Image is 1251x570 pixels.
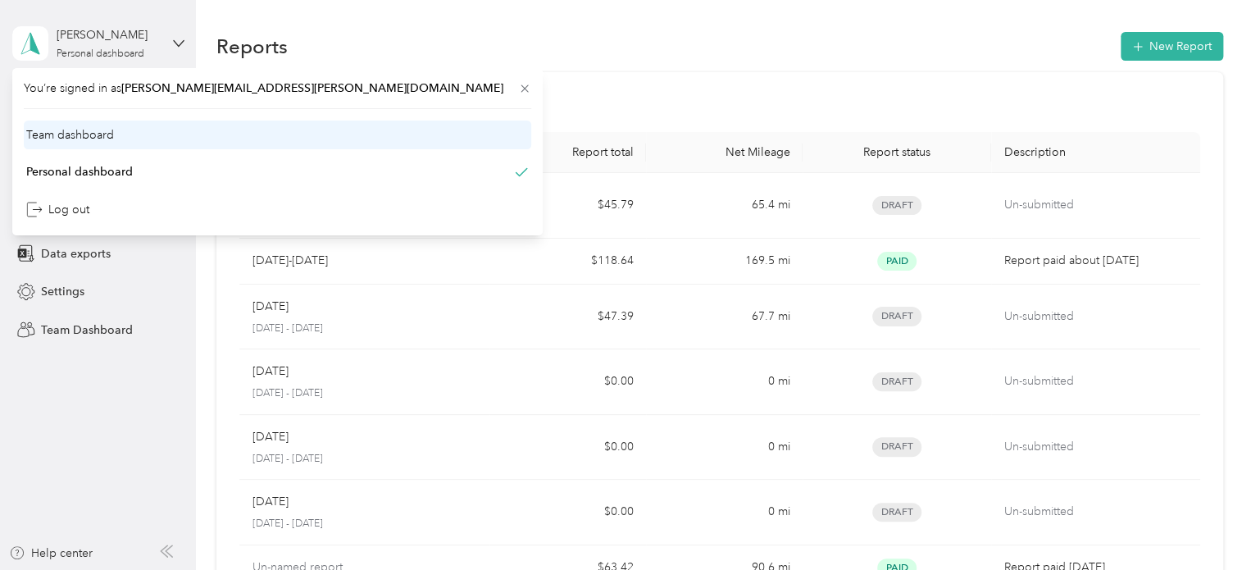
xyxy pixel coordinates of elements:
span: Draft [872,503,921,522]
p: [DATE]-[DATE] [252,252,328,270]
td: 169.5 mi [646,239,803,285]
span: You’re signed in as [24,80,531,97]
span: Draft [872,372,921,391]
td: 0 mi [646,480,803,545]
span: Settings [41,283,84,300]
div: Personal dashboard [57,49,144,59]
span: Draft [872,196,921,215]
td: $47.39 [489,285,646,350]
p: [DATE] - [DATE] [252,517,477,531]
td: $0.00 [489,349,646,415]
p: Un-submitted [1004,372,1187,390]
p: [DATE] - [DATE] [252,386,477,401]
p: Un-submitted [1004,503,1187,521]
div: [PERSON_NAME] [57,26,159,43]
p: [DATE] [252,363,289,381]
button: Help center [9,545,93,562]
p: [DATE] [252,298,289,316]
th: Description [991,132,1200,173]
iframe: Everlance-gr Chat Button Frame [1159,478,1251,570]
span: Draft [872,437,921,456]
td: $118.64 [489,239,646,285]
p: Un-submitted [1004,438,1187,456]
div: Team dashboard [26,126,114,144]
p: Report paid about [DATE] [1004,252,1187,270]
span: Draft [872,307,921,326]
span: Paid [877,252,917,271]
td: $45.79 [489,173,646,239]
td: 67.7 mi [646,285,803,350]
p: [DATE] - [DATE] [252,452,477,467]
p: [DATE] [252,428,289,446]
td: 0 mi [646,349,803,415]
td: $0.00 [489,480,646,545]
th: Report total [489,132,646,173]
p: Un-submitted [1004,308,1187,326]
div: Report status [816,145,977,159]
div: Log out [26,201,89,218]
div: Personal dashboard [26,163,133,180]
span: Data exports [41,245,111,262]
button: New Report [1121,32,1223,61]
th: Net Mileage [646,132,803,173]
p: Un-submitted [1004,196,1187,214]
span: [PERSON_NAME][EMAIL_ADDRESS][PERSON_NAME][DOMAIN_NAME] [121,81,503,95]
td: 0 mi [646,415,803,481]
p: [DATE] [252,493,289,511]
td: 65.4 mi [646,173,803,239]
span: Team Dashboard [41,321,133,339]
td: $0.00 [489,415,646,481]
p: [DATE] - [DATE] [252,321,477,336]
h1: Reports [216,38,288,55]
